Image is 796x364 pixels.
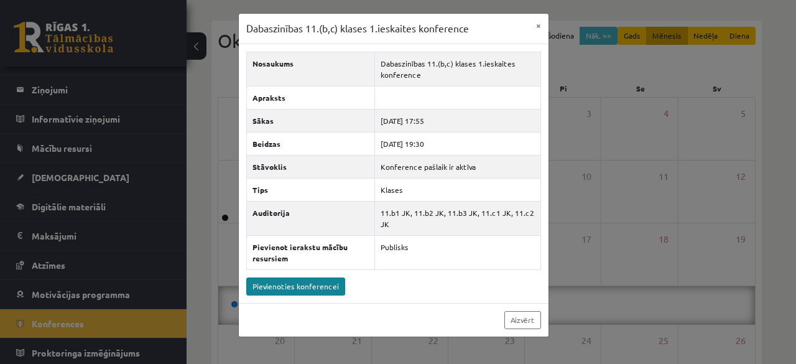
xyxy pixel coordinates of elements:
[529,14,548,37] button: ×
[374,52,540,86] td: Dabaszinības 11.(b,c) klases 1.ieskaites konference
[374,235,540,269] td: Publisks
[374,201,540,235] td: 11.b1 JK, 11.b2 JK, 11.b3 JK, 11.c1 JK, 11.c2 JK
[504,311,541,329] a: Aizvērt
[374,155,540,178] td: Konference pašlaik ir aktīva
[246,109,374,132] th: Sākas
[246,235,374,269] th: Pievienot ierakstu mācību resursiem
[374,132,540,155] td: [DATE] 19:30
[246,132,374,155] th: Beidzas
[374,178,540,201] td: Klases
[246,86,374,109] th: Apraksts
[246,178,374,201] th: Tips
[374,109,540,132] td: [DATE] 17:55
[246,155,374,178] th: Stāvoklis
[246,52,374,86] th: Nosaukums
[246,278,345,296] a: Pievienoties konferencei
[246,21,469,36] h3: Dabaszinības 11.(b,c) klases 1.ieskaites konference
[246,201,374,235] th: Auditorija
